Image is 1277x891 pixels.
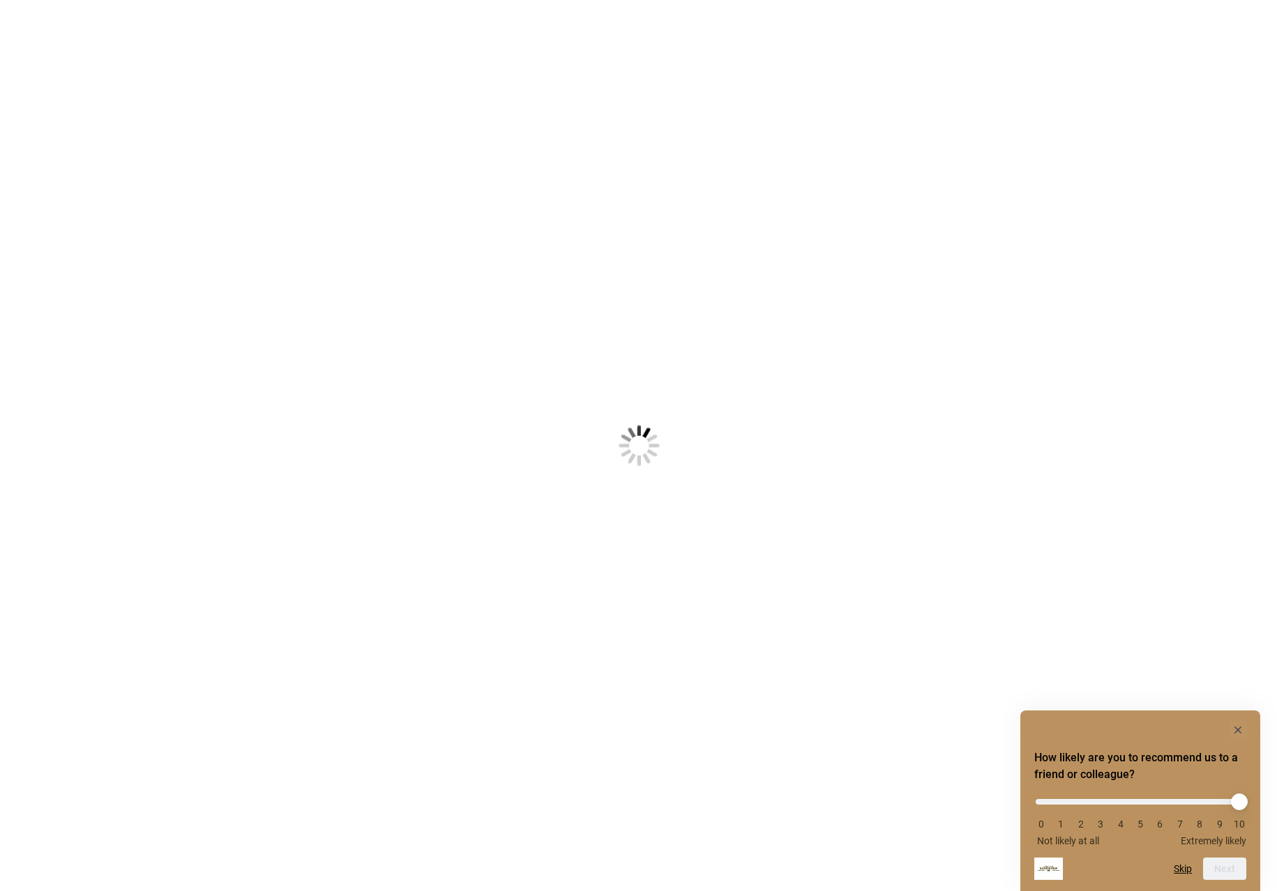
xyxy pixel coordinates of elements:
button: Hide survey [1230,722,1246,738]
button: Next question [1203,858,1246,880]
li: 0 [1034,818,1048,830]
span: Extremely likely [1181,835,1246,846]
li: 8 [1193,818,1207,830]
div: How likely are you to recommend us to a friend or colleague? Select an option from 0 to 10, with ... [1034,789,1246,846]
li: 10 [1232,818,1246,830]
li: 6 [1153,818,1167,830]
li: 7 [1173,818,1187,830]
li: 2 [1074,818,1088,830]
button: Skip [1174,863,1192,874]
li: 9 [1213,818,1227,830]
li: 5 [1133,818,1147,830]
li: 1 [1054,818,1068,830]
span: Not likely at all [1037,835,1099,846]
h2: How likely are you to recommend us to a friend or colleague? Select an option from 0 to 10, with ... [1034,749,1246,783]
div: How likely are you to recommend us to a friend or colleague? Select an option from 0 to 10, with ... [1034,722,1246,880]
img: Loading [550,356,728,535]
li: 4 [1114,818,1128,830]
li: 3 [1094,818,1108,830]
